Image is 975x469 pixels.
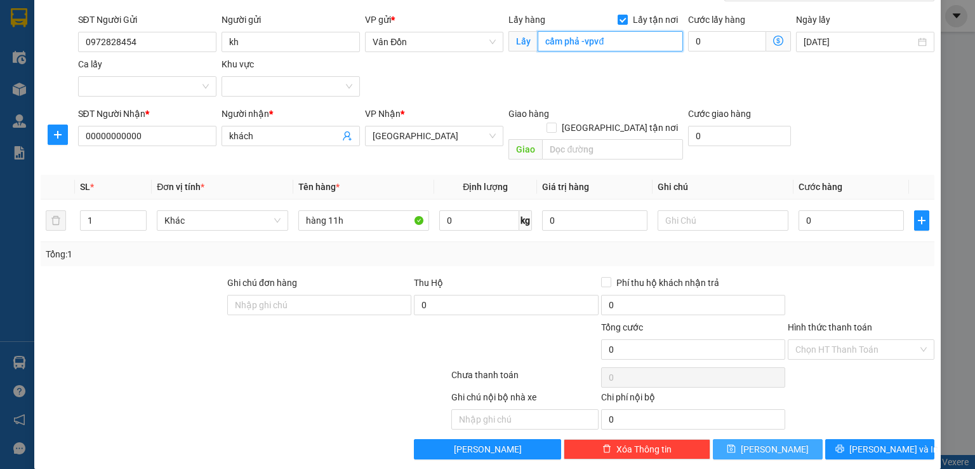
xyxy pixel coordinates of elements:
[804,35,915,49] input: Ngày lấy
[342,131,352,141] span: user-add
[508,31,538,51] span: Lấy
[508,139,542,160] span: Giao
[454,442,522,456] span: [PERSON_NAME]
[914,210,929,231] button: plus
[658,210,788,231] input: Ghi Chú
[80,182,90,192] span: SL
[48,125,68,145] button: plus
[799,182,842,192] span: Cước hàng
[373,32,496,51] span: Vân Đồn
[557,121,683,135] span: [GEOGRAPHIC_DATA] tận nơi
[727,444,736,454] span: save
[688,126,791,146] input: Cước giao hàng
[542,139,683,160] input: Dọc đường
[298,182,340,192] span: Tên hàng
[164,211,280,230] span: Khác
[463,182,508,192] span: Định lượng
[46,247,377,261] div: Tổng: 1
[451,409,598,430] input: Nhập ghi chú
[519,210,532,231] span: kg
[915,215,929,226] span: plus
[365,109,401,119] span: VP Nhận
[46,210,66,231] button: delete
[741,442,809,456] span: [PERSON_NAME]
[849,442,938,456] span: [PERSON_NAME] và In
[564,439,710,459] button: deleteXóa Thông tin
[48,130,67,140] span: plus
[508,109,549,119] span: Giao hàng
[450,368,599,390] div: Chưa thanh toán
[298,210,429,231] input: VD: Bàn, Ghế
[227,278,297,288] label: Ghi chú đơn hàng
[78,13,216,27] div: SĐT Người Gửi
[628,13,683,27] span: Lấy tận nơi
[222,13,360,27] div: Người gửi
[373,126,496,146] span: Hà Nội
[451,390,598,409] div: Ghi chú nội bộ nhà xe
[414,439,560,459] button: [PERSON_NAME]
[601,322,643,332] span: Tổng cước
[542,182,589,192] span: Giá trị hàng
[611,276,724,290] span: Phí thu hộ khách nhận trả
[653,175,793,200] th: Ghi chú
[688,31,766,51] input: Cước lấy hàng
[542,210,647,231] input: 0
[414,278,443,288] span: Thu Hộ
[796,15,830,25] label: Ngày lấy
[601,390,785,409] div: Chi phí nội bộ
[222,107,360,121] div: Người nhận
[825,439,935,459] button: printer[PERSON_NAME] và In
[688,109,751,119] label: Cước giao hàng
[538,31,683,51] input: Lấy tận nơi
[78,107,216,121] div: SĐT Người Nhận
[616,442,672,456] span: Xóa Thông tin
[773,36,783,46] span: dollar-circle
[227,295,411,315] input: Ghi chú đơn hàng
[365,13,503,27] div: VP gửi
[688,15,745,25] label: Cước lấy hàng
[835,444,844,454] span: printer
[713,439,823,459] button: save[PERSON_NAME]
[602,444,611,454] span: delete
[788,322,872,332] label: Hình thức thanh toán
[157,182,204,192] span: Đơn vị tính
[508,15,545,25] span: Lấy hàng
[78,59,102,69] label: Ca lấy
[222,57,360,71] div: Khu vực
